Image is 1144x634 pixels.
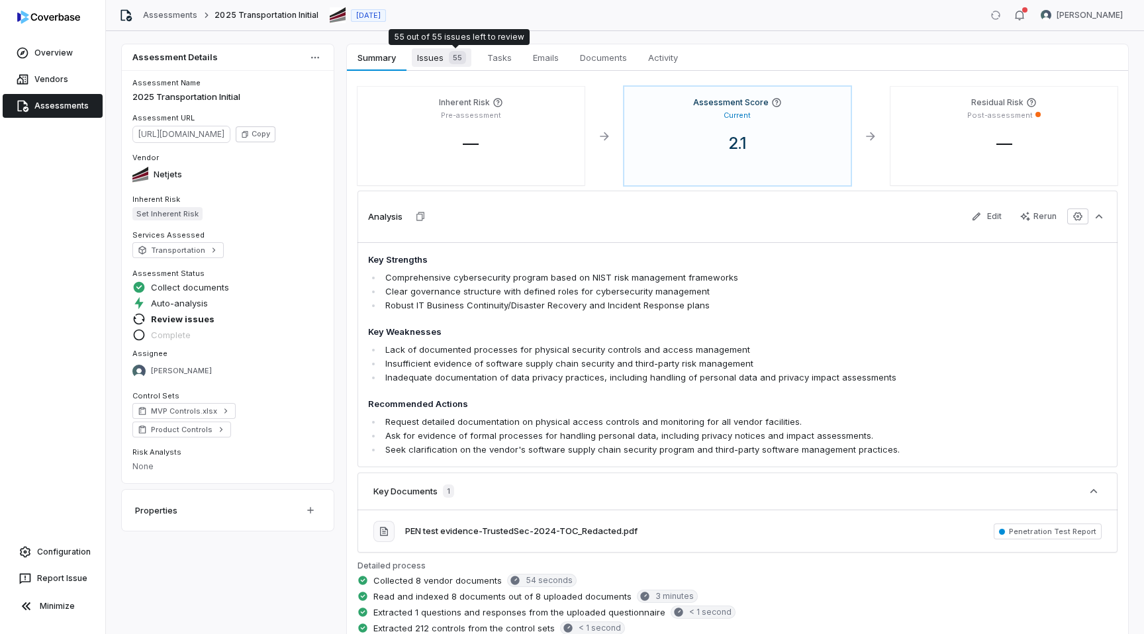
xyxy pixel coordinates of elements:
[151,424,213,435] span: Product Controls
[373,590,632,602] span: Read and indexed 8 documents out of 8 uploaded documents
[132,113,195,122] span: Assessment URL
[17,11,80,24] img: logo-D7KZi-bG.svg
[1033,5,1131,25] button: Sayantan Bhattacherjee avatar[PERSON_NAME]
[5,566,100,590] button: Report Issue
[368,253,959,267] h4: Key Strengths
[132,230,205,240] span: Services Assessed
[967,111,1033,120] p: Post-assessment
[352,49,401,66] span: Summary
[373,574,502,586] span: Collected 8 vendor documents
[382,357,959,371] li: Insufficient evidence of software supply chain security and third-party risk management
[368,210,403,222] h3: Analysis
[963,206,1010,226] button: Edit
[382,415,959,429] li: Request detailed documentation on physical access controls and monitoring for all vendor facilities.
[526,575,573,586] span: 54 seconds
[151,313,215,325] span: Review issues
[528,49,564,66] span: Emails
[132,207,203,220] span: Set Inherent Risk
[1012,206,1065,226] button: Rerun
[151,297,208,309] span: Auto-analysis
[575,49,632,66] span: Documents
[382,371,959,385] li: Inadequate documentation of data privacy practices, including handling of personal data and priva...
[382,285,959,298] li: Clear governance structure with defined roles for cybersecurity management
[441,111,501,120] p: Pre-assessment
[724,111,751,120] p: Current
[405,525,638,538] button: PEN test evidence-TrustedSec-2024-TOC_Redacted.pdf
[132,126,230,143] span: https://dashboard.coverbase.app/assessments/cbqsrw_54128f9b094142d99c1aa3a23e525b9c
[439,97,490,108] h4: Inherent Risk
[382,271,959,285] li: Comprehensive cybersecurity program based on NIST risk management frameworks
[5,593,100,619] button: Minimize
[1020,211,1057,222] div: Rerun
[132,391,179,400] span: Control Sets
[3,41,103,65] a: Overview
[358,558,1118,574] p: Detailed process
[412,48,471,67] span: Issues
[132,242,224,258] a: Transportation
[3,68,103,91] a: Vendors
[643,49,683,66] span: Activity
[373,485,438,497] h3: Key Documents
[215,10,318,21] span: 2025 Transportation Initial
[373,622,555,634] span: Extracted 212 controls from the control sets
[3,94,103,118] a: Assessments
[132,195,180,204] span: Inherent Risk
[1041,10,1051,21] img: Sayantan Bhattacherjee avatar
[443,484,454,498] span: 1
[132,78,201,87] span: Assessment Name
[718,134,757,153] span: 2.1
[151,329,191,341] span: Complete
[655,591,694,602] span: 3 minutes
[132,53,218,62] span: Assessment Details
[132,349,167,358] span: Assignee
[482,49,517,66] span: Tasks
[132,447,181,457] span: Risk Analysts
[1057,10,1123,21] span: [PERSON_NAME]
[394,32,524,42] div: 55 out of 55 issues left to review
[143,10,197,21] a: Assessments
[132,403,236,419] a: MVP Controls.xlsx
[971,97,1024,108] h4: Residual Risk
[693,97,769,108] h4: Assessment Score
[382,443,959,457] li: Seek clarification on the vendor's software supply chain security program and third-party softwar...
[132,91,323,104] p: 2025 Transportation Initial
[986,134,1023,153] span: —
[994,523,1102,539] span: Penetration Test Report
[236,126,275,142] button: Copy
[128,161,186,189] button: https://netjets.com/Netjets
[151,281,229,293] span: Collect documents
[154,169,182,180] span: Netjets
[5,540,100,564] a: Configuration
[689,607,732,617] span: < 1 second
[356,11,381,21] span: [DATE]
[382,298,959,312] li: Robust IT Business Continuity/Disaster Recovery and Incident Response plans
[382,343,959,357] li: Lack of documented processes for physical security controls and access management
[452,134,489,153] span: —
[368,398,959,411] h4: Recommended Actions
[132,461,154,471] span: None
[132,422,231,437] a: Product Controls
[132,153,159,162] span: Vendor
[449,51,466,64] span: 55
[373,606,665,618] span: Extracted 1 questions and responses from the uploaded questionnaire
[368,326,959,339] h4: Key Weaknesses
[151,406,217,416] span: MVP Controls.xlsx
[579,623,621,633] span: < 1 second
[382,429,959,443] li: Ask for evidence of formal processes for handling personal data, including privacy notices and im...
[132,269,205,278] span: Assessment Status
